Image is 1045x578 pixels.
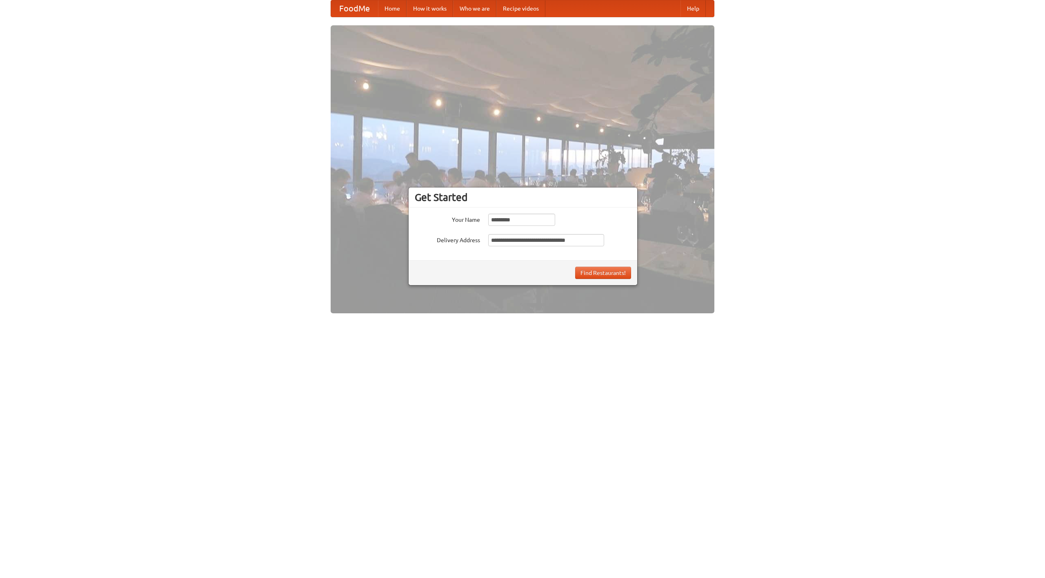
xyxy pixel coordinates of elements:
a: Who we are [453,0,496,17]
a: Help [680,0,706,17]
button: Find Restaurants! [575,267,631,279]
a: Home [378,0,407,17]
a: FoodMe [331,0,378,17]
label: Your Name [415,214,480,224]
a: Recipe videos [496,0,545,17]
h3: Get Started [415,191,631,203]
label: Delivery Address [415,234,480,244]
a: How it works [407,0,453,17]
